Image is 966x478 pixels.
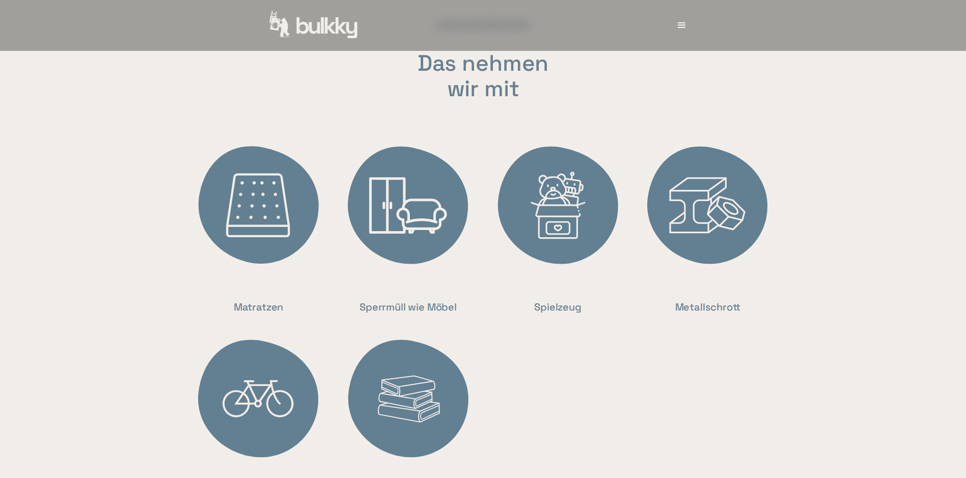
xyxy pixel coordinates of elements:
[667,10,697,41] div: menu
[534,299,582,315] div: Spielzeug
[418,51,548,101] h2: Das nehmen wir mit
[675,299,740,315] div: Metallschrott
[360,299,457,315] div: Sperrmüll wie Möbel
[340,137,477,274] img: Icon von einem Sessel und Schrank auf einem blauen Hintergrund
[234,299,284,315] div: Matratzen
[269,11,359,40] a: home
[190,137,327,274] img: Icon einer Matratze auf einem blauen Hintergrund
